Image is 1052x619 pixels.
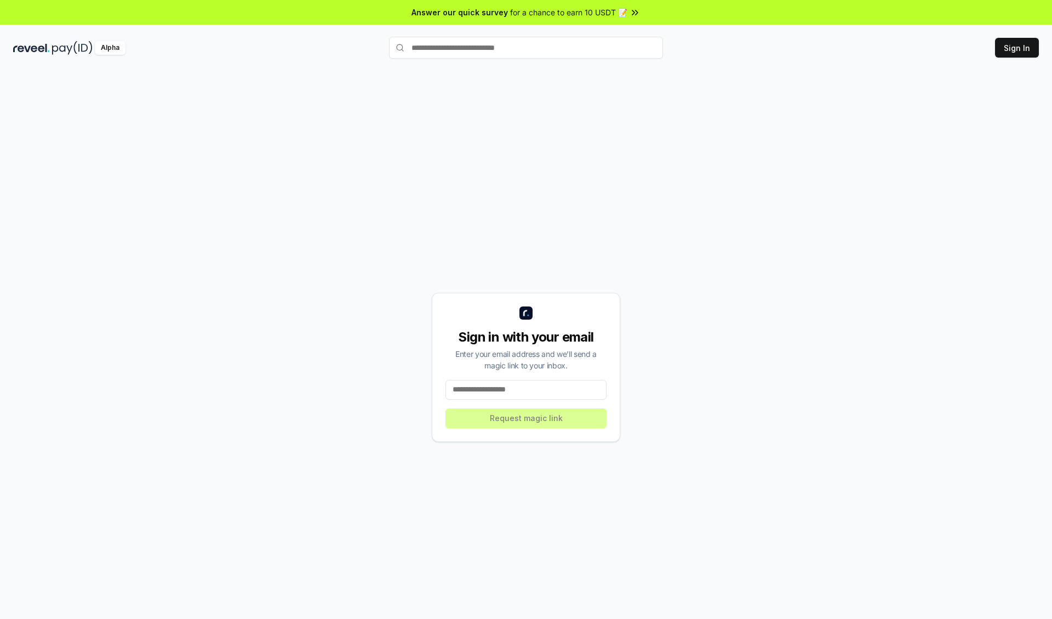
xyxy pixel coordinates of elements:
img: reveel_dark [13,41,50,55]
div: Alpha [95,41,125,55]
img: logo_small [519,306,533,320]
img: pay_id [52,41,93,55]
button: Sign In [995,38,1039,58]
span: Answer our quick survey [411,7,508,18]
div: Enter your email address and we’ll send a magic link to your inbox. [445,348,607,371]
div: Sign in with your email [445,328,607,346]
span: for a chance to earn 10 USDT 📝 [510,7,627,18]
